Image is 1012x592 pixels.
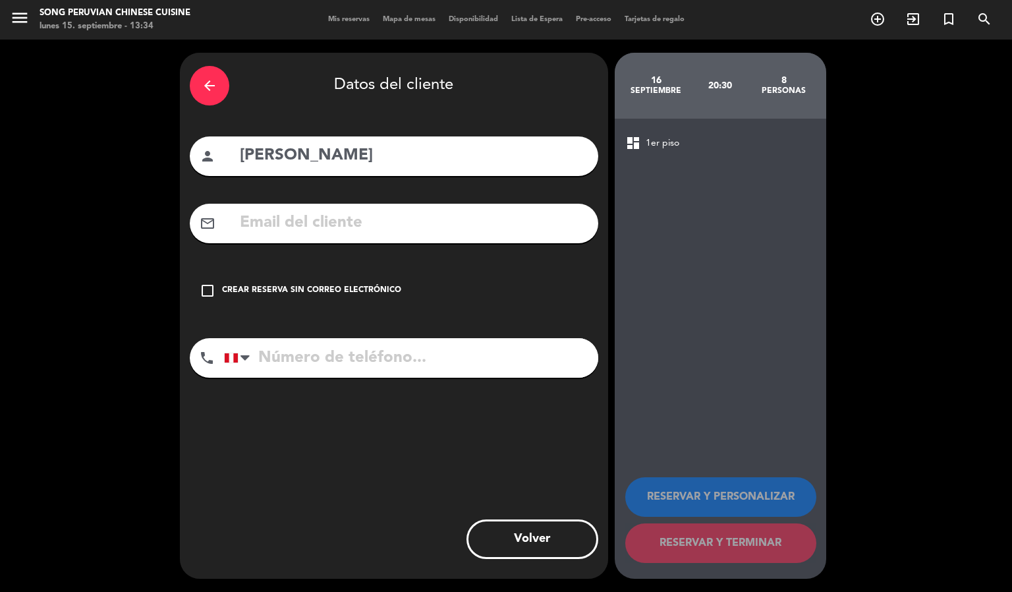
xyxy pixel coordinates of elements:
[202,78,217,94] i: arrow_back
[646,136,679,151] span: 1er piso
[239,210,588,237] input: Email del cliente
[688,63,752,109] div: 20:30
[625,86,689,96] div: septiembre
[625,523,816,563] button: RESERVAR Y TERMINAR
[222,284,401,297] div: Crear reserva sin correo electrónico
[376,16,442,23] span: Mapa de mesas
[10,8,30,28] i: menu
[752,75,816,86] div: 8
[225,339,255,377] div: Peru (Perú): +51
[569,16,618,23] span: Pre-acceso
[10,8,30,32] button: menu
[200,148,215,164] i: person
[870,11,885,27] i: add_circle_outline
[190,63,598,109] div: Datos del cliente
[466,519,598,559] button: Volver
[224,338,598,378] input: Número de teléfono...
[976,11,992,27] i: search
[505,16,569,23] span: Lista de Espera
[239,142,588,169] input: Nombre del cliente
[200,216,215,231] i: mail_outline
[905,11,921,27] i: exit_to_app
[199,350,215,366] i: phone
[200,283,215,299] i: check_box_outline_blank
[40,20,190,33] div: lunes 15. septiembre - 13:34
[625,477,816,517] button: RESERVAR Y PERSONALIZAR
[625,135,641,151] span: dashboard
[752,86,816,96] div: personas
[40,7,190,20] div: Song Peruvian Chinese Cuisine
[625,75,689,86] div: 16
[941,11,957,27] i: turned_in_not
[442,16,505,23] span: Disponibilidad
[322,16,376,23] span: Mis reservas
[618,16,691,23] span: Tarjetas de regalo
